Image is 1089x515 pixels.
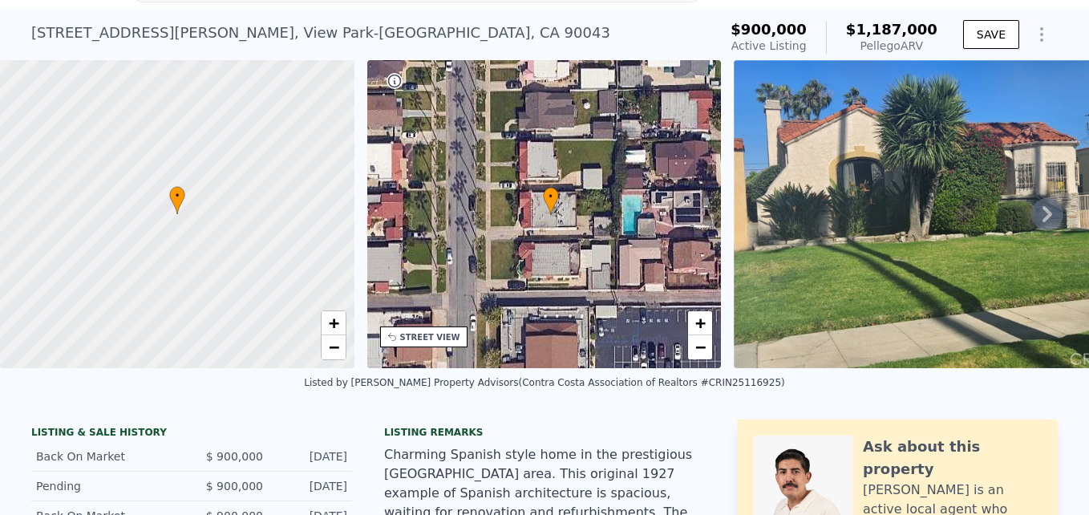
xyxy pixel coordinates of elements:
[400,331,460,343] div: STREET VIEW
[206,480,263,493] span: $ 900,000
[1026,18,1058,51] button: Show Options
[688,311,712,335] a: Zoom in
[36,478,179,494] div: Pending
[36,448,179,464] div: Back On Market
[731,39,807,52] span: Active Listing
[384,426,705,439] div: Listing remarks
[276,478,347,494] div: [DATE]
[169,186,185,214] div: •
[322,311,346,335] a: Zoom in
[304,377,784,388] div: Listed by [PERSON_NAME] Property Advisors (Contra Costa Association of Realtors #CRIN25116925)
[31,426,352,442] div: LISTING & SALE HISTORY
[695,313,706,333] span: +
[863,436,1042,481] div: Ask about this property
[276,448,347,464] div: [DATE]
[963,20,1019,49] button: SAVE
[543,187,559,215] div: •
[731,21,807,38] span: $900,000
[322,335,346,359] a: Zoom out
[846,21,937,38] span: $1,187,000
[328,313,338,333] span: +
[846,38,937,54] div: Pellego ARV
[169,189,185,203] span: •
[328,337,338,357] span: −
[206,450,263,463] span: $ 900,000
[688,335,712,359] a: Zoom out
[543,189,559,204] span: •
[31,22,610,44] div: [STREET_ADDRESS][PERSON_NAME] , View Park-[GEOGRAPHIC_DATA] , CA 90043
[695,337,706,357] span: −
